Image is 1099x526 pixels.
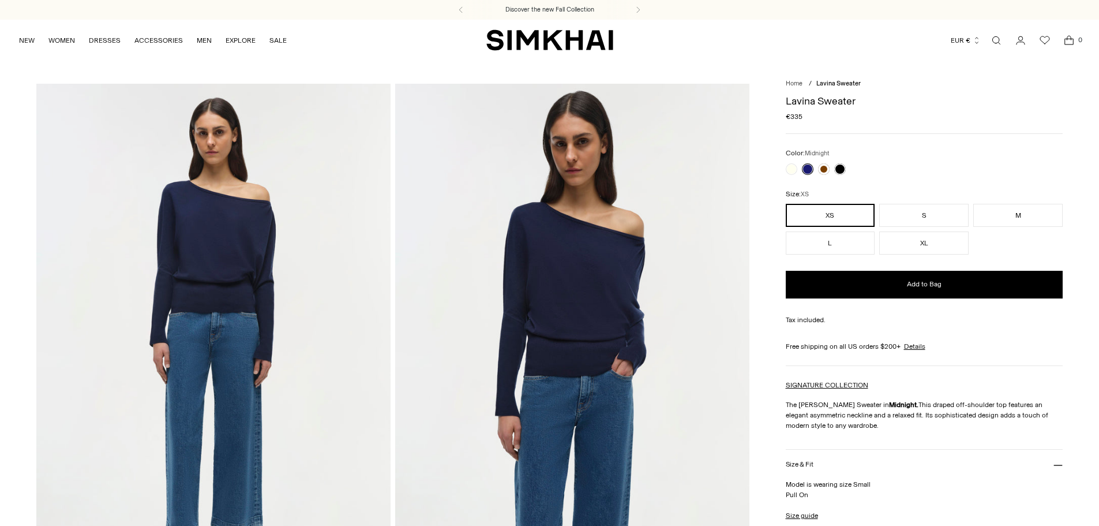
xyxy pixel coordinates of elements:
[786,189,809,200] label: Size:
[816,80,861,87] span: Lavina Sweater
[269,28,287,53] a: SALE
[89,28,121,53] a: DRESSES
[134,28,183,53] a: ACCESSORIES
[786,79,1063,89] nav: breadcrumbs
[505,5,594,14] a: Discover the new Fall Collection
[786,315,1063,325] div: Tax included.
[786,96,1063,106] h1: Lavina Sweater
[786,400,1063,431] p: The [PERSON_NAME] Sweater in This draped off-shoulder top features an elegant asymmetric neckline...
[985,29,1008,52] a: Open search modal
[973,204,1063,227] button: M
[951,28,981,53] button: EUR €
[786,232,875,255] button: L
[786,341,1063,352] div: Free shipping on all US orders $200+
[786,479,1063,500] p: Model is wearing size Small Pull On
[786,148,830,159] label: Color:
[809,79,812,89] div: /
[1075,35,1085,45] span: 0
[1057,29,1081,52] a: Open cart modal
[786,381,868,389] a: SIGNATURE COLLECTION
[879,204,969,227] button: S
[805,150,830,157] span: Midnight
[48,28,75,53] a: WOMEN
[889,401,918,409] strong: Midnight.
[786,111,802,122] span: €335
[801,191,809,198] span: XS
[786,461,813,468] h3: Size & Fit
[786,204,875,227] button: XS
[879,232,969,255] button: XL
[786,271,1063,299] button: Add to Bag
[786,450,1063,479] button: Size & Fit
[1009,29,1032,52] a: Go to the account page
[226,28,256,53] a: EXPLORE
[1033,29,1056,52] a: Wishlist
[486,29,613,51] a: SIMKHAI
[786,80,802,87] a: Home
[19,28,35,53] a: NEW
[786,510,818,521] a: Size guide
[907,279,942,289] span: Add to Bag
[904,341,925,352] a: Details
[197,28,212,53] a: MEN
